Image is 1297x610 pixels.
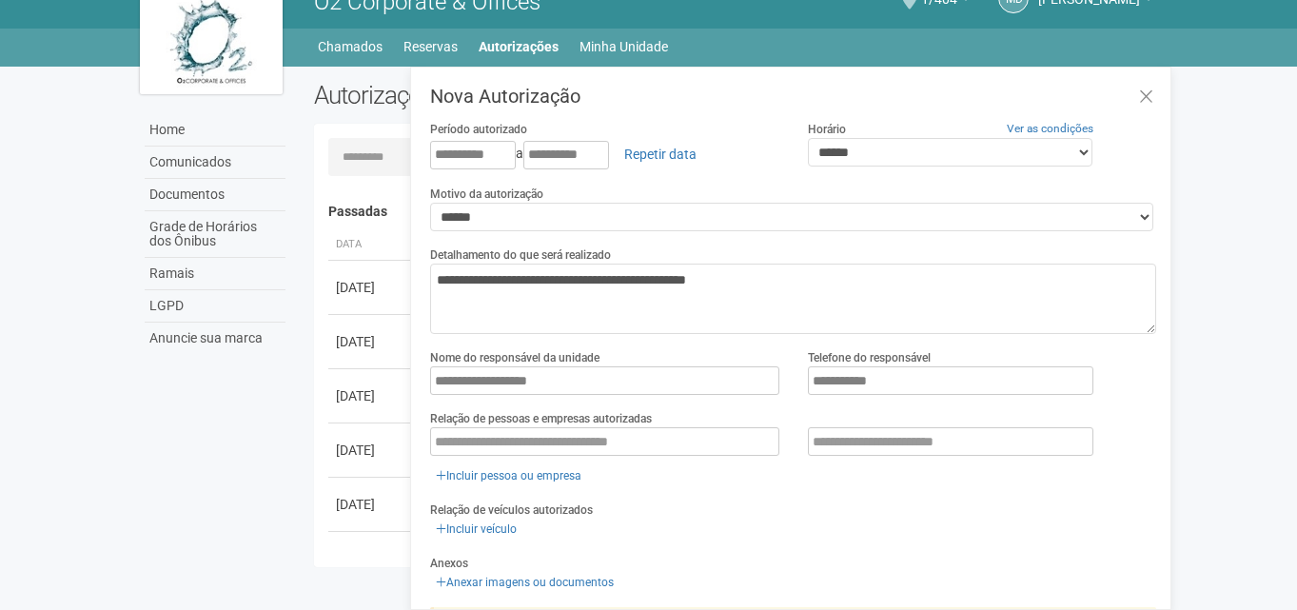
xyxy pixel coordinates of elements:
[430,246,611,264] label: Detalhamento do que será realizado
[145,258,285,290] a: Ramais
[336,441,406,460] div: [DATE]
[430,186,543,203] label: Motivo da autorização
[145,323,285,354] a: Anuncie sua marca
[430,87,1156,106] h3: Nova Autorização
[314,81,721,109] h2: Autorizações
[328,229,414,261] th: Data
[145,290,285,323] a: LGPD
[336,495,406,514] div: [DATE]
[808,121,846,138] label: Horário
[430,138,779,170] div: a
[430,555,468,572] label: Anexos
[336,549,406,568] div: [DATE]
[328,205,1144,219] h4: Passadas
[430,519,522,540] a: Incluir veículo
[145,114,285,147] a: Home
[430,121,527,138] label: Período autorizado
[1007,122,1093,135] a: Ver as condições
[479,33,559,60] a: Autorizações
[336,332,406,351] div: [DATE]
[336,278,406,297] div: [DATE]
[580,33,668,60] a: Minha Unidade
[430,349,599,366] label: Nome do responsável da unidade
[612,138,709,170] a: Repetir data
[430,410,652,427] label: Relação de pessoas e empresas autorizadas
[145,179,285,211] a: Documentos
[808,349,931,366] label: Telefone do responsável
[336,386,406,405] div: [DATE]
[430,572,619,593] a: Anexar imagens ou documentos
[318,33,383,60] a: Chamados
[430,465,587,486] a: Incluir pessoa ou empresa
[145,147,285,179] a: Comunicados
[403,33,458,60] a: Reservas
[430,502,593,519] label: Relação de veículos autorizados
[145,211,285,258] a: Grade de Horários dos Ônibus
